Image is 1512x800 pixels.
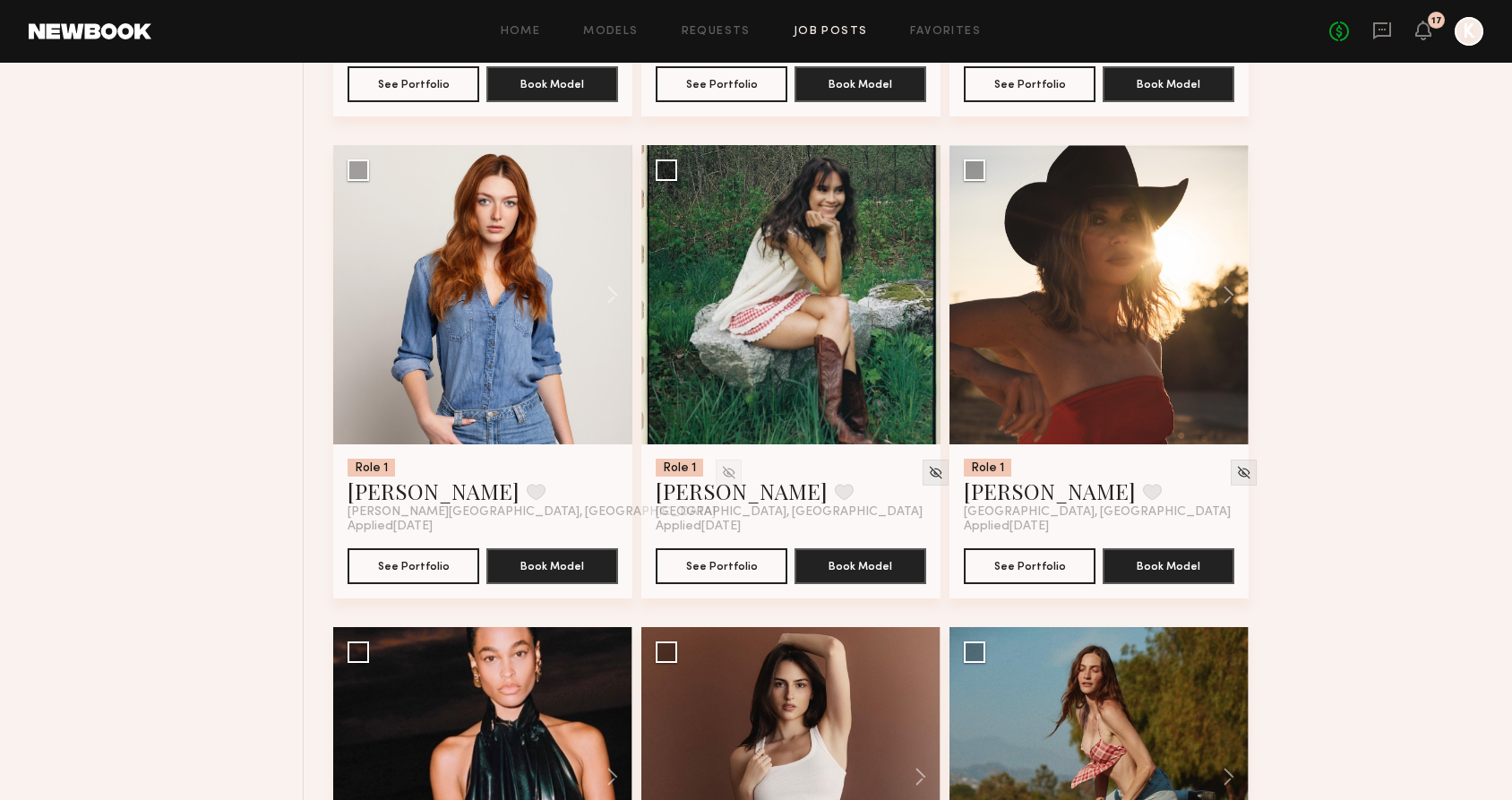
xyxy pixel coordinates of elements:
[795,548,926,584] button: Book Model
[348,66,479,102] button: See Portfolio
[1103,557,1234,572] a: Book Model
[656,548,787,584] button: See Portfolio
[794,26,868,38] a: Job Posts
[348,477,520,505] a: [PERSON_NAME]
[964,520,1234,534] div: Applied [DATE]
[795,557,926,572] a: Book Model
[1236,465,1251,480] img: Unhide Model
[656,520,926,534] div: Applied [DATE]
[1455,17,1483,46] a: K
[964,66,1095,102] button: See Portfolio
[348,459,395,477] div: Role 1
[656,459,703,477] div: Role 1
[1103,66,1234,102] button: Book Model
[964,459,1011,477] div: Role 1
[910,26,981,38] a: Favorites
[348,520,618,534] div: Applied [DATE]
[964,505,1231,520] span: [GEOGRAPHIC_DATA], [GEOGRAPHIC_DATA]
[1431,16,1442,26] div: 17
[1103,548,1234,584] button: Book Model
[501,26,541,38] a: Home
[486,66,618,102] button: Book Model
[486,557,618,572] a: Book Model
[656,66,787,102] button: See Portfolio
[1103,75,1234,90] a: Book Model
[682,26,751,38] a: Requests
[656,477,828,505] a: [PERSON_NAME]
[656,505,923,520] span: [GEOGRAPHIC_DATA], [GEOGRAPHIC_DATA]
[795,66,926,102] button: Book Model
[348,505,716,520] span: [PERSON_NAME][GEOGRAPHIC_DATA], [GEOGRAPHIC_DATA]
[964,548,1095,584] button: See Portfolio
[583,26,638,38] a: Models
[928,465,943,480] img: Unhide Model
[486,75,618,90] a: Book Model
[795,75,926,90] a: Book Model
[348,548,479,584] button: See Portfolio
[486,548,618,584] button: Book Model
[964,477,1136,505] a: [PERSON_NAME]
